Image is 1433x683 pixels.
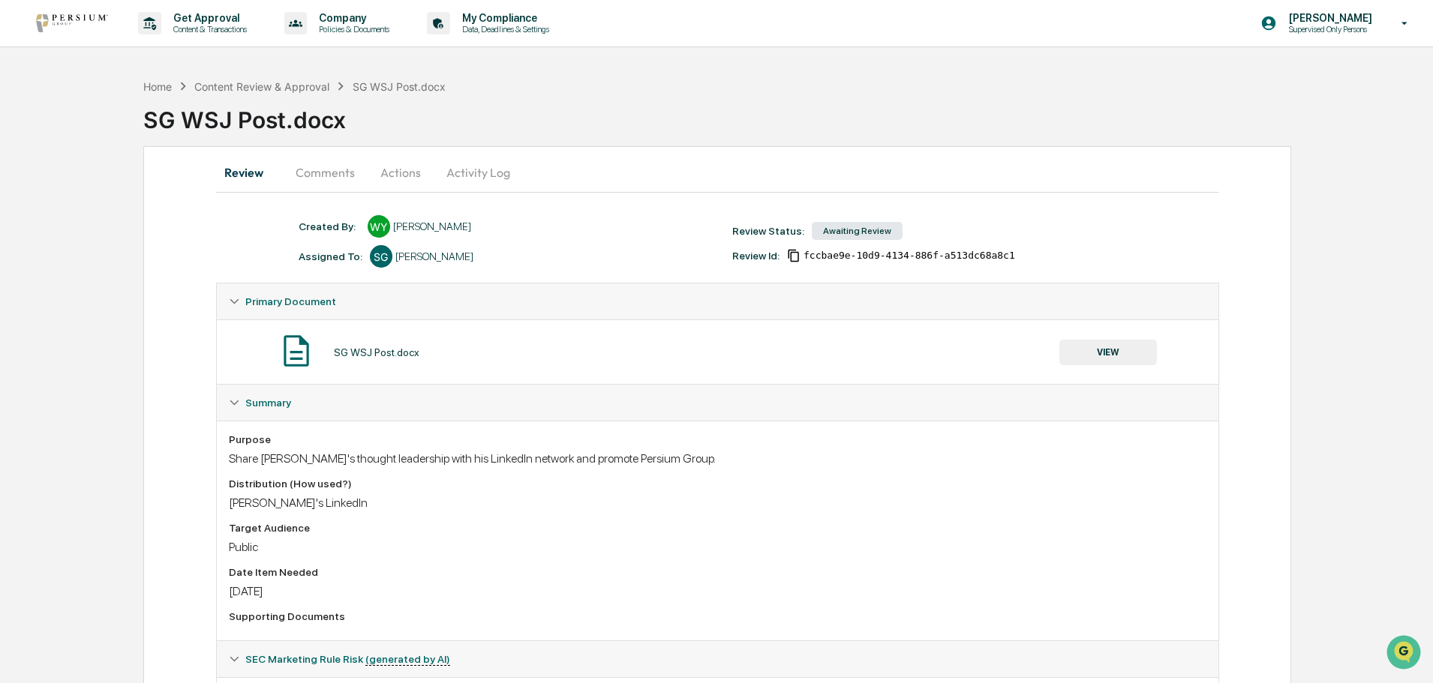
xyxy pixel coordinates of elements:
[106,253,182,265] a: Powered byPylon
[15,31,273,55] p: How can we help?
[732,225,804,237] div: Review Status:
[255,119,273,137] button: Start new chat
[450,24,557,34] p: Data, Deadlines & Settings
[103,183,192,210] a: 🗄️Attestations
[217,385,1218,421] div: Summary
[36,14,108,32] img: logo
[229,478,1206,490] div: Distribution (How used?)
[1277,24,1380,34] p: Supervised Only Persons
[15,115,42,142] img: 1746055101610-c473b297-6a78-478c-a979-82029cc54cd1
[9,211,101,238] a: 🔎Data Lookup
[217,283,1218,319] div: Primary Document
[229,610,1206,622] div: Supporting Documents
[149,254,182,265] span: Pylon
[368,215,390,238] div: WY
[229,433,1206,445] div: Purpose
[245,653,450,665] span: SEC Marketing Rule Risk
[39,68,248,84] input: Clear
[245,295,336,307] span: Primary Document
[353,80,446,93] div: SG WSJ Post.docx
[15,219,27,231] div: 🔎
[804,250,1015,262] span: fccbae9e-10d9-4134-886f-a513dc68a8c1
[1277,12,1380,24] p: [PERSON_NAME]
[787,249,801,262] span: Copy Id
[229,540,1206,554] div: Public
[51,130,190,142] div: We're available if you need us!
[393,220,471,232] div: [PERSON_NAME]
[284,154,367,190] button: Comments
[229,566,1206,578] div: Date Item Needed
[216,154,1219,190] div: secondary tabs example
[395,250,473,262] div: [PERSON_NAME]
[229,496,1206,510] div: [PERSON_NAME]'s LinkedIn
[217,319,1218,384] div: Primary Document
[307,24,397,34] p: Policies & Documents
[9,183,103,210] a: 🖐️Preclearance
[194,80,329,93] div: Content Review & Approval
[365,653,450,666] u: (generated by AI)
[161,24,254,34] p: Content & Transactions
[307,12,397,24] p: Company
[370,245,392,268] div: SG
[299,250,362,262] div: Assigned To:
[30,189,97,204] span: Preclearance
[434,154,522,190] button: Activity Log
[278,332,315,370] img: Document Icon
[217,641,1218,677] div: SEC Marketing Rule Risk (generated by AI)
[143,94,1433,133] div: SG WSJ Post.docx
[217,421,1218,640] div: Summary
[732,250,780,262] div: Review Id:
[245,397,291,409] span: Summary
[229,451,1206,466] div: Share [PERSON_NAME]'s thought leadership with his LinkedIn network and promote Persium Group.
[229,584,1206,598] div: [DATE]
[812,222,903,240] div: Awaiting Review
[15,190,27,202] div: 🖐️
[30,217,95,232] span: Data Lookup
[334,346,419,358] div: SG WSJ Post.docx
[51,115,246,130] div: Start new chat
[109,190,121,202] div: 🗄️
[143,80,172,93] div: Home
[161,12,254,24] p: Get Approval
[216,154,284,190] button: Review
[450,12,557,24] p: My Compliance
[299,220,360,232] div: Created By: ‎ ‎
[1059,340,1157,365] button: VIEW
[367,154,434,190] button: Actions
[124,189,186,204] span: Attestations
[1385,634,1425,674] iframe: Open customer support
[229,522,1206,534] div: Target Audience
